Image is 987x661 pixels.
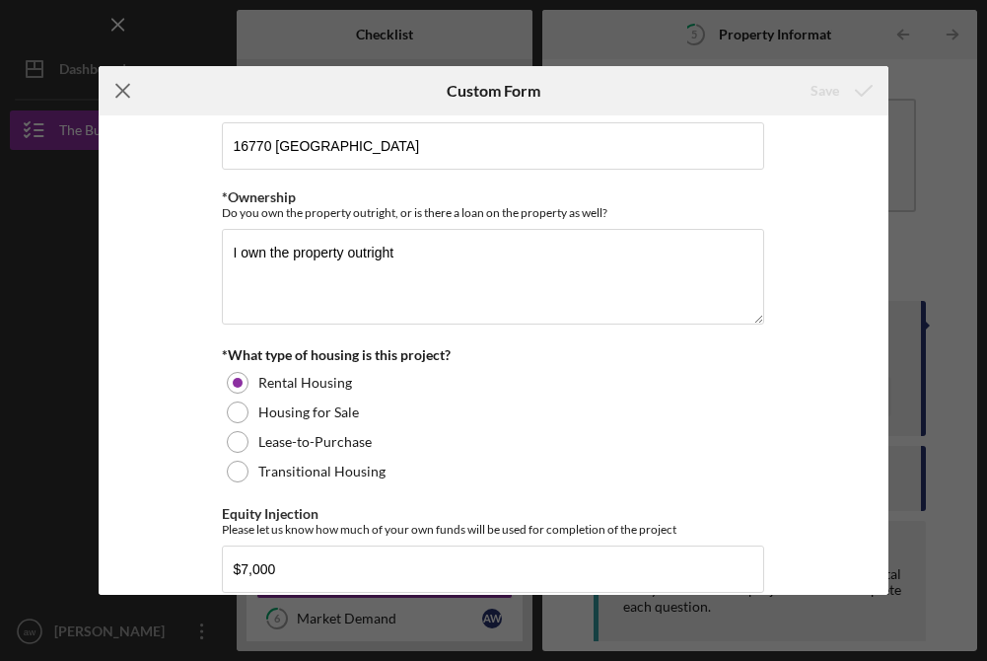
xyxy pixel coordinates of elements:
textarea: I own the property outright [222,229,764,324]
label: *Ownership [222,188,296,205]
div: *What type of housing is this project? [222,347,764,363]
label: Housing for Sale [258,404,359,420]
h6: Custom Form [447,82,540,100]
div: Save [811,71,839,110]
div: Do you own the property outright, or is there a loan on the property as well? [222,205,764,220]
label: Lease-to-Purchase [258,434,372,450]
label: Transitional Housing [258,464,386,479]
label: Equity Injection [222,505,318,522]
div: Please let us know how much of your own funds will be used for completion of the project [222,522,764,537]
button: Save [791,71,888,110]
label: Rental Housing [258,375,352,391]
